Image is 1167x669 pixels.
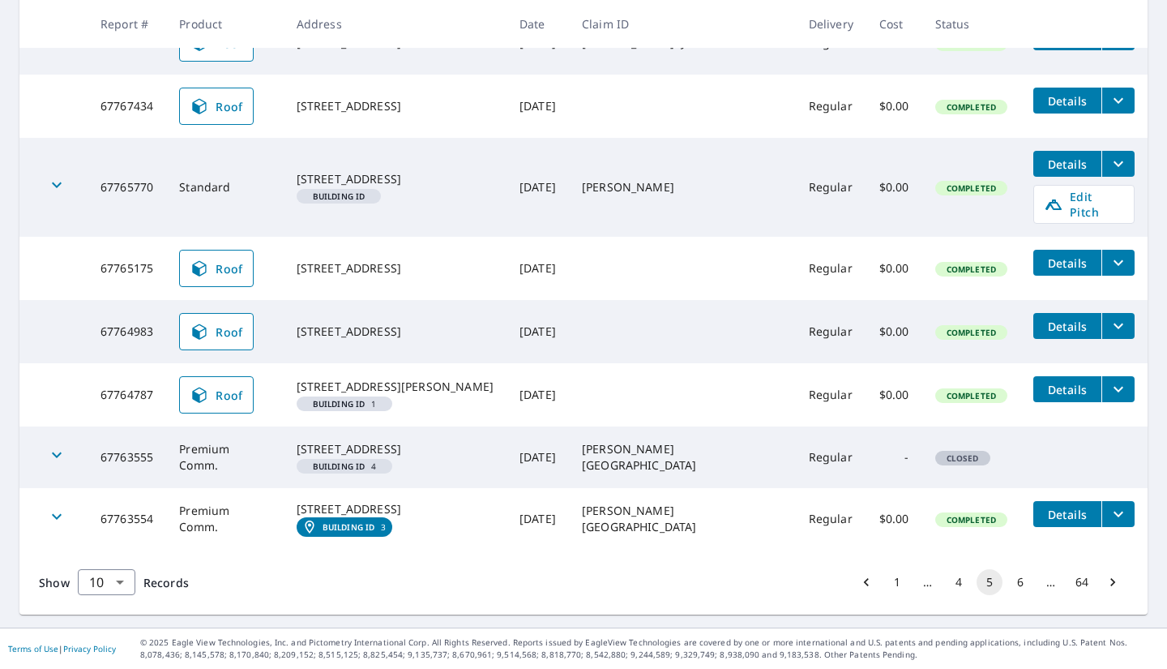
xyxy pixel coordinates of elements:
[8,644,116,654] p: |
[63,643,116,654] a: Privacy Policy
[937,452,989,464] span: Closed
[796,488,866,550] td: Regular
[866,75,922,138] td: $0.00
[866,300,922,363] td: $0.00
[1033,501,1101,527] button: detailsBtn-67763554
[8,643,58,654] a: Terms of Use
[507,427,569,488] td: [DATE]
[1044,189,1124,220] span: Edit Pitch
[1043,319,1092,334] span: Details
[937,264,1006,275] span: Completed
[143,575,189,590] span: Records
[1100,569,1126,595] button: Go to next page
[1033,313,1101,339] button: detailsBtn-67764983
[88,75,166,138] td: 67767434
[297,501,494,517] div: [STREET_ADDRESS]
[190,259,243,278] span: Roof
[937,182,1006,194] span: Completed
[140,637,1159,661] p: © 2025 Eagle View Technologies, Inc. and Pictometry International Corp. All Rights Reserved. Repo...
[39,575,70,590] span: Show
[88,427,166,488] td: 67763555
[1101,151,1135,177] button: filesDropdownBtn-67765770
[1033,88,1101,114] button: detailsBtn-67767434
[977,569,1002,595] button: page 5
[190,96,243,116] span: Roof
[190,385,243,405] span: Roof
[179,88,254,125] a: Roof
[937,327,1006,338] span: Completed
[796,300,866,363] td: Regular
[1101,313,1135,339] button: filesDropdownBtn-67764983
[166,488,283,550] td: Premium Comm.
[1101,501,1135,527] button: filesDropdownBtn-67763554
[297,98,494,114] div: [STREET_ADDRESS]
[507,363,569,427] td: [DATE]
[937,101,1006,113] span: Completed
[507,300,569,363] td: [DATE]
[303,462,387,470] span: 4
[866,237,922,300] td: $0.00
[507,75,569,138] td: [DATE]
[1043,382,1092,397] span: Details
[78,560,135,605] div: 10
[166,138,283,237] td: Standard
[166,427,283,488] td: Premium Comm.
[303,400,387,408] span: 1
[851,569,1128,595] nav: pagination navigation
[313,192,365,200] em: Building ID
[323,522,375,532] em: Building ID
[866,363,922,427] td: $0.00
[884,569,910,595] button: Go to page 1
[569,138,796,237] td: [PERSON_NAME]
[937,514,1006,525] span: Completed
[1101,250,1135,276] button: filesDropdownBtn-67765175
[190,322,243,341] span: Roof
[569,488,796,550] td: [PERSON_NAME][GEOGRAPHIC_DATA]
[937,390,1006,401] span: Completed
[179,250,254,287] a: Roof
[88,138,166,237] td: 67765770
[179,313,254,350] a: Roof
[1043,93,1092,109] span: Details
[1043,507,1092,522] span: Details
[297,260,494,277] div: [STREET_ADDRESS]
[88,488,166,550] td: 67763554
[1033,376,1101,402] button: detailsBtn-67764787
[297,379,494,395] div: [STREET_ADDRESS][PERSON_NAME]
[946,569,972,595] button: Go to page 4
[866,488,922,550] td: $0.00
[796,427,866,488] td: Regular
[1033,151,1101,177] button: detailsBtn-67765770
[88,237,166,300] td: 67765175
[866,427,922,488] td: -
[1101,88,1135,114] button: filesDropdownBtn-67767434
[1043,255,1092,271] span: Details
[569,427,796,488] td: [PERSON_NAME][GEOGRAPHIC_DATA]
[179,376,254,414] a: Roof
[1033,250,1101,276] button: detailsBtn-67765175
[1101,376,1135,402] button: filesDropdownBtn-67764787
[915,574,941,590] div: …
[88,300,166,363] td: 67764983
[796,363,866,427] td: Regular
[297,324,494,340] div: [STREET_ADDRESS]
[866,138,922,237] td: $0.00
[507,237,569,300] td: [DATE]
[1033,185,1135,224] a: Edit Pitch
[1069,569,1095,595] button: Go to page 64
[313,462,365,470] em: Building ID
[78,569,135,595] div: Show 10 records
[297,517,393,537] a: Building ID3
[796,138,866,237] td: Regular
[313,400,365,408] em: Building ID
[507,488,569,550] td: [DATE]
[507,138,569,237] td: [DATE]
[796,237,866,300] td: Regular
[1038,574,1064,590] div: …
[297,171,494,187] div: [STREET_ADDRESS]
[853,569,879,595] button: Go to previous page
[796,75,866,138] td: Regular
[1043,157,1092,172] span: Details
[1007,569,1033,595] button: Go to page 6
[88,363,166,427] td: 67764787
